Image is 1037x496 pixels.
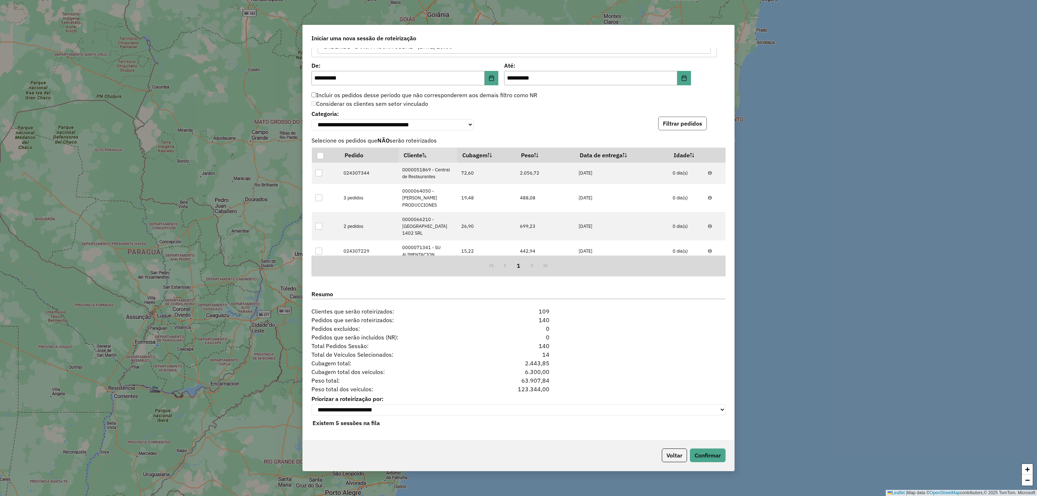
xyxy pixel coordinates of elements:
span: | [906,490,907,495]
span: Selecione os pedidos que serão roteirizados [307,136,730,145]
td: 3 pedidos [340,184,399,212]
div: 0 [483,324,554,333]
div: 2.443,85 [483,359,554,368]
span: Cubagem total: [307,359,483,368]
label: Categoria: [311,109,473,118]
input: Considerar os clientes sem setor vinculado [311,101,316,106]
td: 699,23 [516,212,575,240]
div: Map data © contributors,© 2025 TomTom, Microsoft [886,490,1037,496]
td: 0 dia(s) [669,184,704,212]
td: 024307229 [340,240,399,262]
label: De: [311,61,498,70]
td: [DATE] [575,163,669,184]
td: 2.056,72 [516,163,575,184]
td: [DATE] [575,212,669,240]
button: Confirmar [690,448,726,462]
td: [DATE] [575,184,669,212]
button: Filtrar pedidos [658,117,707,130]
span: Peso total: [307,376,483,385]
th: Idade [669,148,704,163]
td: [DATE] [575,240,669,262]
div: 140 [483,342,554,350]
a: Zoom out [1022,475,1033,486]
span: Clientes que serão roteirizados: [307,307,483,316]
td: 024307344 [340,163,399,184]
span: Pedidos excluídos: [307,324,483,333]
button: 1 [512,259,525,273]
button: Choose Date [485,71,498,85]
td: 0000064050 - [PERSON_NAME] PRODUCCIONES [399,184,457,212]
button: Voltar [662,448,687,462]
span: Cubagem total dos veículos: [307,368,483,376]
label: Resumo [311,290,726,299]
a: Zoom in [1022,464,1033,475]
th: Peso [516,148,575,163]
div: 14 [483,350,554,359]
th: Cliente [399,148,457,163]
div: 63.907,84 [483,376,554,385]
span: Total Pedidos Sessão: [307,342,483,350]
th: Cubagem [457,148,516,163]
strong: Existem 5 sessões na fila [313,419,380,427]
label: Considerar os clientes sem setor vinculado [311,99,428,108]
td: 0 dia(s) [669,163,704,184]
td: 0000051869 - Central de Restaurantes [399,163,457,184]
th: Pedido [340,148,399,163]
span: + [1025,465,1030,474]
label: Priorizar a roteirização por: [311,394,726,403]
strong: NÃO [377,137,390,144]
span: Total de Veículos Selecionados: [307,350,483,359]
td: 442,94 [516,240,575,262]
td: 26,90 [457,212,516,240]
td: 0 dia(s) [669,240,704,262]
label: Até: [504,61,691,70]
td: 19,48 [457,184,516,212]
div: 140 [483,316,554,324]
div: 109 [483,307,554,316]
td: 72,60 [457,163,516,184]
td: 0000066210 - [GEOGRAPHIC_DATA] 1402 SRL [399,212,457,240]
div: 123.344,00 [483,385,554,393]
td: 2 pedidos [340,212,399,240]
th: Data de entrega [575,148,669,163]
span: − [1025,475,1030,484]
td: 488,08 [516,184,575,212]
div: 6.300,00 [483,368,554,376]
span: Iniciar uma nova sessão de roteirização [311,34,416,42]
div: 0 [483,333,554,342]
button: Choose Date [677,71,691,85]
a: Leaflet [888,490,905,495]
td: 0000071341 - SU ALIMENTACION [399,240,457,262]
label: Incluir os pedidos desse período que não corresponderem aos demais filtro como NR [311,91,537,99]
td: 15,22 [457,240,516,262]
span: Pedidos que serão incluídos (NR): [307,333,483,342]
input: Incluir os pedidos desse período que não corresponderem aos demais filtro como NR [311,93,316,97]
span: Pedidos que serão roteirizados: [307,316,483,324]
td: 0 dia(s) [669,212,704,240]
a: OpenStreetMap [930,490,960,495]
span: Peso total dos veículos: [307,385,483,393]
